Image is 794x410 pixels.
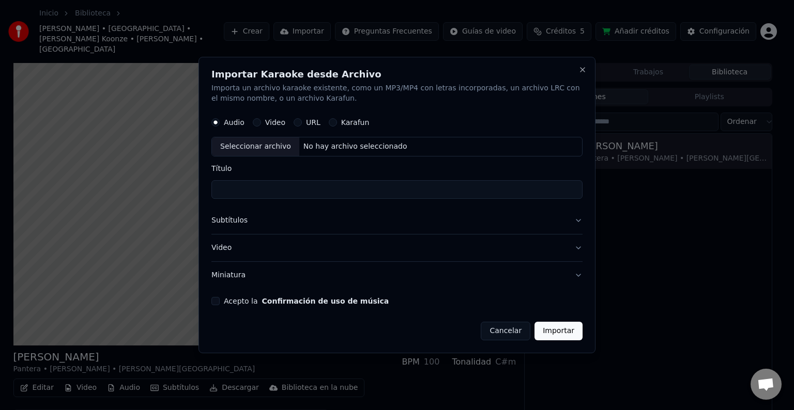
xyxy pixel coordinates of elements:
[211,234,583,261] button: Video
[224,119,245,126] label: Audio
[535,322,583,340] button: Importar
[211,165,583,172] label: Título
[211,262,583,289] button: Miniatura
[306,119,320,126] label: URL
[211,83,583,104] p: Importa un archivo karaoke existente, como un MP3/MP4 con letras incorporadas, un archivo LRC con...
[299,141,411,152] div: No hay archivo seleccionado
[224,297,389,305] label: Acepto la
[211,70,583,79] h2: Importar Karaoke desde Archivo
[481,322,530,340] button: Cancelar
[265,119,285,126] label: Video
[211,207,583,234] button: Subtítulos
[212,137,299,156] div: Seleccionar archivo
[262,297,389,305] button: Acepto la
[341,119,370,126] label: Karafun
